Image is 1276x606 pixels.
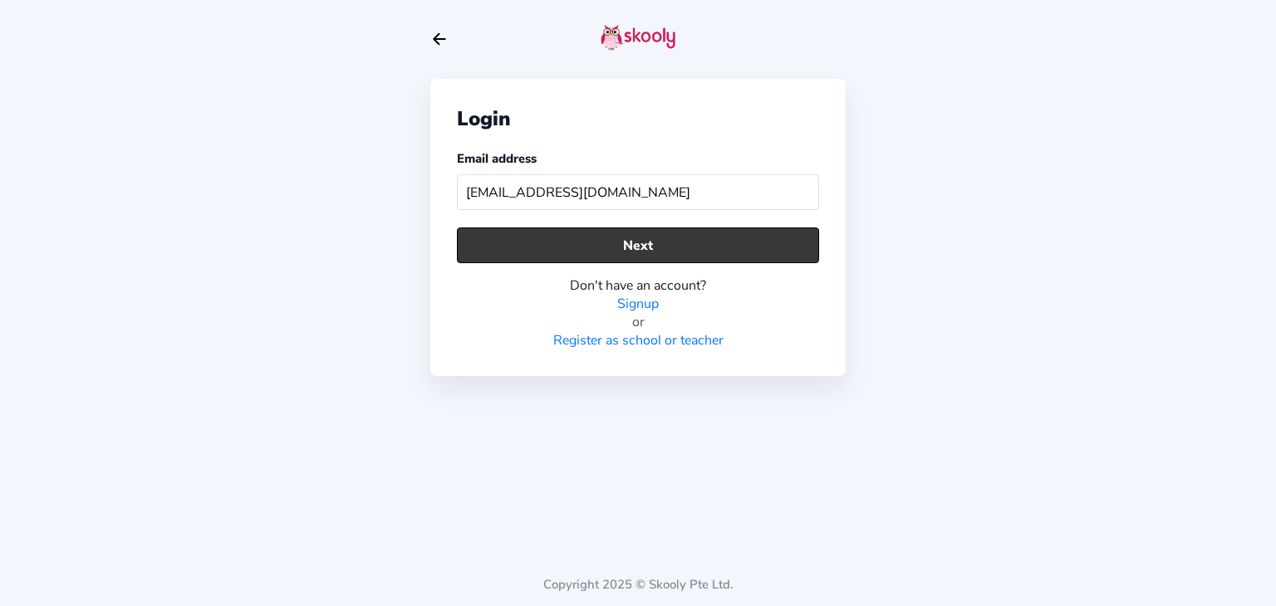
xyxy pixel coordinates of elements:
[457,227,819,263] button: Next
[457,174,819,210] input: Your email address
[553,331,724,349] a: Register as school or teacher
[457,276,819,295] div: Don't have an account?
[617,295,659,313] a: Signup
[457,150,537,167] label: Email address
[457,105,819,132] div: Login
[601,24,675,51] img: skooly-logo.png
[457,313,819,331] div: or
[430,30,449,48] button: arrow back outline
